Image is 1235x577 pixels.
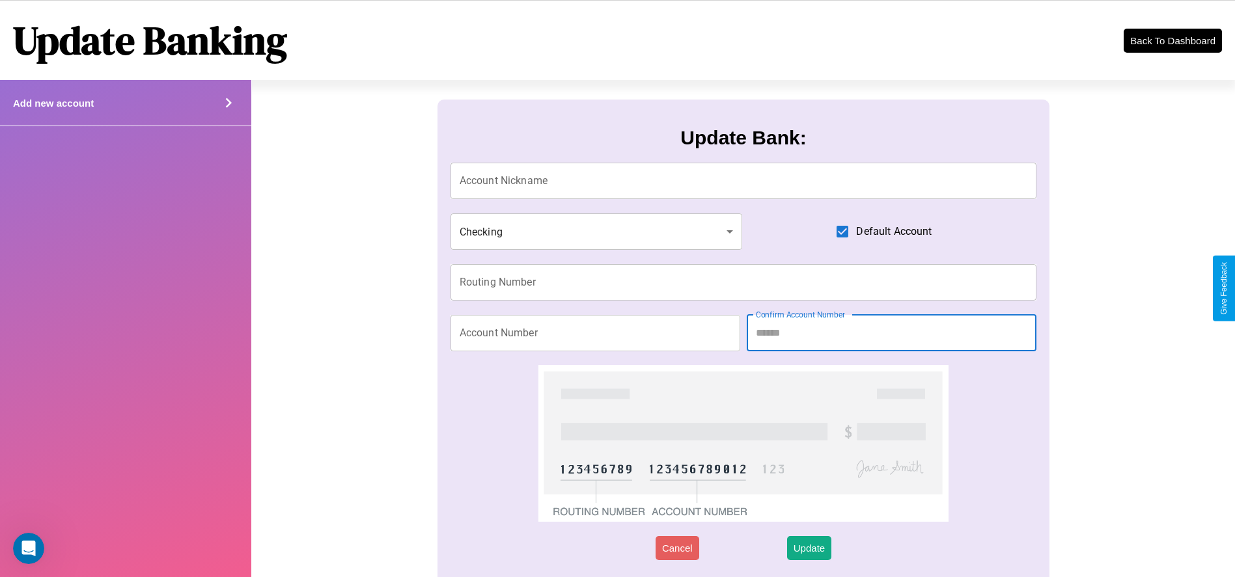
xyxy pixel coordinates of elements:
[856,224,932,239] span: Default Account
[13,14,287,67] h1: Update Banking
[451,213,742,250] div: Checking
[13,98,94,109] h4: Add new account
[13,533,44,564] iframe: Intercom live chat
[787,536,831,560] button: Update
[656,536,699,560] button: Cancel
[1124,29,1222,53] button: Back To Dashboard
[538,365,949,522] img: check
[680,127,806,149] h3: Update Bank:
[1219,262,1228,315] div: Give Feedback
[756,309,845,320] label: Confirm Account Number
